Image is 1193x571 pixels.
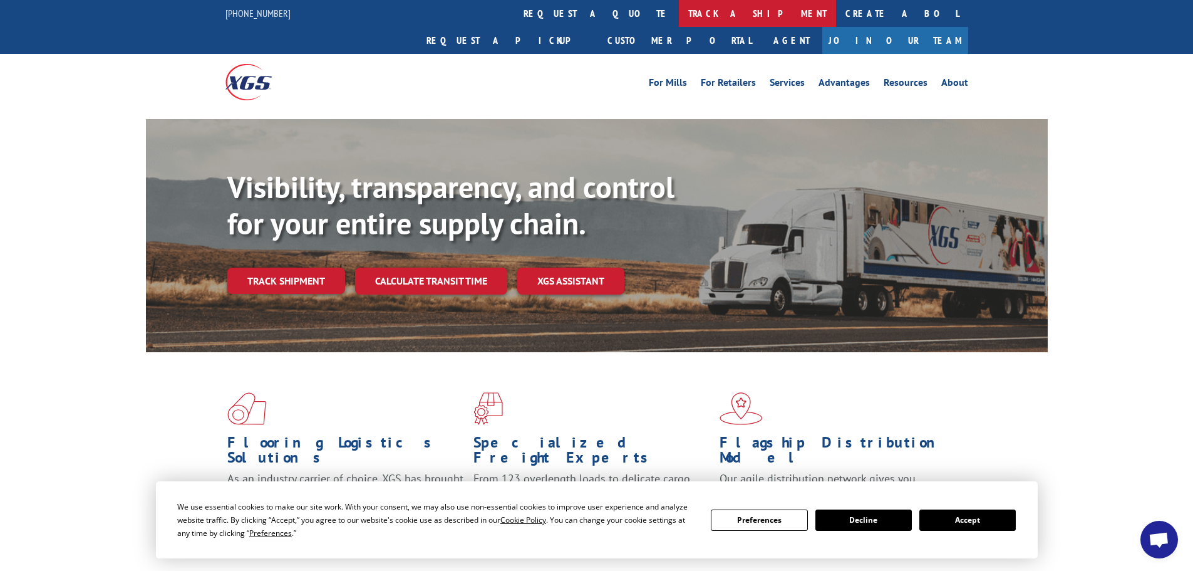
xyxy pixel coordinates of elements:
[941,78,968,92] a: About
[417,27,598,54] a: Request a pickup
[473,471,710,527] p: From 123 overlength loads to delicate cargo, our experienced staff knows the best way to move you...
[649,78,687,92] a: For Mills
[473,392,503,425] img: xgs-icon-focused-on-flooring-red
[517,268,624,295] a: XGS ASSISTANT
[720,435,956,471] h1: Flagship Distribution Model
[227,471,463,516] span: As an industry carrier of choice, XGS has brought innovation and dedication to flooring logistics...
[822,27,968,54] a: Join Our Team
[1140,521,1178,558] div: Open chat
[500,515,546,525] span: Cookie Policy
[249,528,292,538] span: Preferences
[711,510,807,531] button: Preferences
[227,392,266,425] img: xgs-icon-total-supply-chain-intelligence-red
[177,500,696,540] div: We use essential cookies to make our site work. With your consent, we may also use non-essential ...
[227,435,464,471] h1: Flooring Logistics Solutions
[884,78,927,92] a: Resources
[225,7,291,19] a: [PHONE_NUMBER]
[227,167,674,243] b: Visibility, transparency, and control for your entire supply chain.
[761,27,822,54] a: Agent
[720,471,950,501] span: Our agile distribution network gives you nationwide inventory management on demand.
[819,78,870,92] a: Advantages
[815,510,912,531] button: Decline
[227,268,345,294] a: Track shipment
[473,435,710,471] h1: Specialized Freight Experts
[355,268,507,295] a: Calculate transit time
[701,78,756,92] a: For Retailers
[770,78,805,92] a: Services
[720,392,763,425] img: xgs-icon-flagship-distribution-model-red
[156,481,1038,558] div: Cookie Consent Prompt
[919,510,1016,531] button: Accept
[598,27,761,54] a: Customer Portal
